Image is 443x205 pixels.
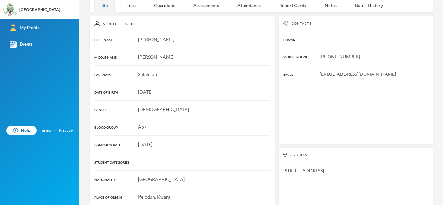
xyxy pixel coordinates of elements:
div: Contacts [283,21,428,26]
span: PHONE [283,38,295,41]
a: Help [6,126,37,135]
a: Terms [40,127,51,134]
div: Address [283,153,428,157]
span: Sulaimon [138,72,157,77]
span: STUDENT CATEGORIES [94,160,129,164]
span: [PHONE_NUMBER] [320,54,360,59]
span: [DEMOGRAPHIC_DATA] [138,107,189,112]
div: Student Profile [94,21,270,26]
img: logo [4,4,17,17]
span: [EMAIL_ADDRESS][DOMAIN_NAME] [320,71,396,77]
span: [GEOGRAPHIC_DATA] [138,177,185,182]
span: Ifelodun, Kwara [138,194,170,199]
div: · [54,127,56,134]
span: Ab+ [138,124,147,130]
span: [PERSON_NAME] [138,37,174,42]
span: [DATE] [138,142,152,147]
div: My Profile [10,24,40,31]
span: [PERSON_NAME] [138,54,174,60]
div: [GEOGRAPHIC_DATA] [19,7,60,13]
span: [DATE] [138,89,152,95]
a: Privacy [59,127,73,134]
div: Events [10,41,32,48]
